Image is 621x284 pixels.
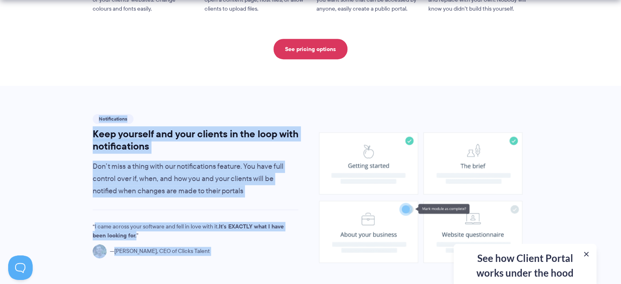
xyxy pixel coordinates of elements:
span: [PERSON_NAME], CEO of Clicks Talent [110,247,210,256]
p: I came across your software and fell in love with it. [93,222,285,240]
iframe: Toggle Customer Support [8,255,33,280]
h2: Keep yourself and your clients in the loop with notifications [93,128,299,152]
span: Notifications [93,114,134,124]
a: See pricing options [274,39,347,59]
strong: It's EXACTLY what I have been looking for. [93,222,284,240]
p: Don’t miss a thing with our notifications feature. You have full control over if, when, and how y... [93,161,299,197]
